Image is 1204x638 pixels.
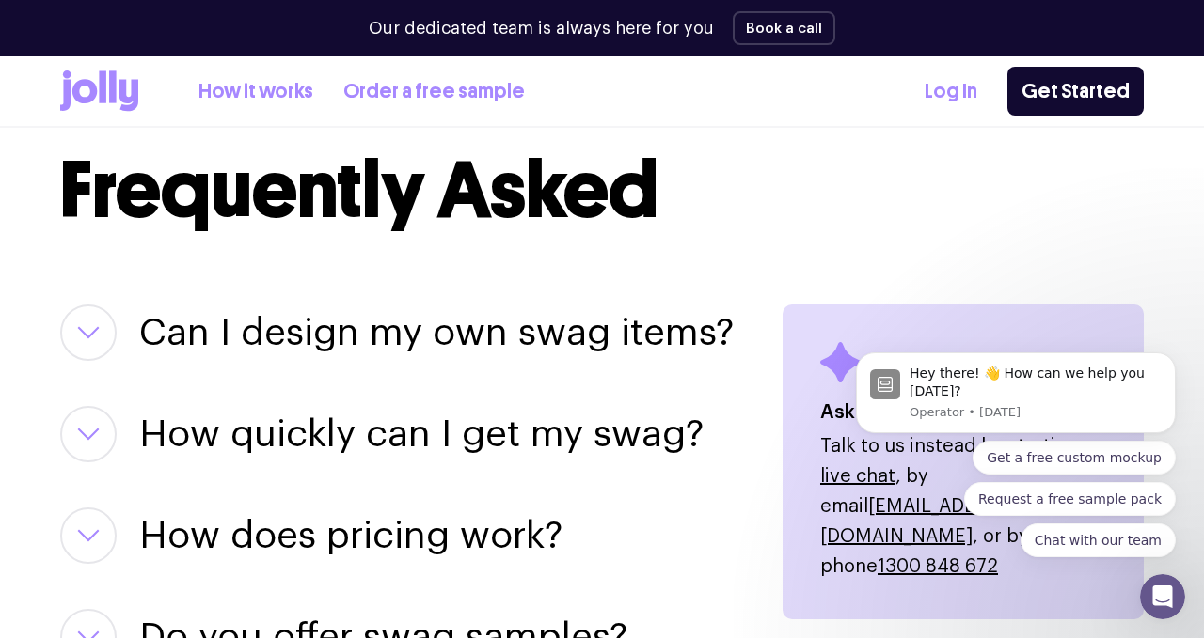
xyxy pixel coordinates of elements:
[343,76,525,107] a: Order a free sample
[139,406,704,462] button: How quickly can I get my swag?
[1007,67,1144,116] a: Get Started
[828,329,1204,629] iframe: Intercom notifications message
[1140,574,1185,619] iframe: Intercom live chat
[820,431,1106,582] p: Talk to us instead by starting a , by email , or by phone
[820,397,1106,428] h4: Ask us something
[369,16,714,41] p: Our dedicated team is always here for you
[198,76,313,107] a: How it works
[60,150,1144,229] h2: Frequently Asked
[925,76,977,107] a: Log In
[820,461,895,491] button: live chat
[139,507,562,564] button: How does pricing work?
[139,304,734,361] button: Can I design my own swag items?
[733,11,835,45] button: Book a call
